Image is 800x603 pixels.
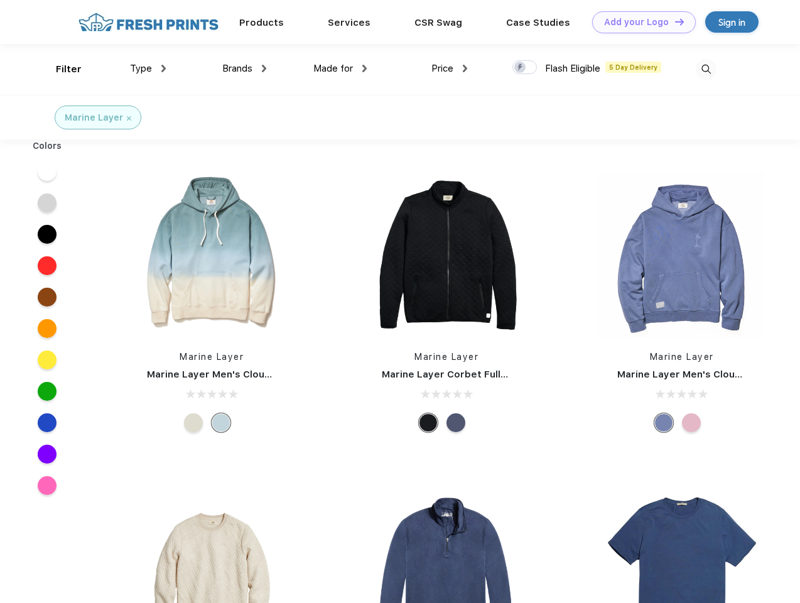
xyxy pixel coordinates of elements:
img: dropdown.png [362,65,367,72]
span: Brands [222,63,252,74]
img: func=resize&h=266 [128,171,295,338]
a: Sign in [705,11,759,33]
img: filter_cancel.svg [127,116,131,121]
span: 5 Day Delivery [605,62,661,73]
img: fo%20logo%202.webp [75,11,222,33]
img: dropdown.png [262,65,266,72]
div: Sign in [718,15,745,30]
span: Price [431,63,453,74]
a: Marine Layer [414,352,478,362]
img: dropdown.png [463,65,467,72]
img: func=resize&h=266 [363,171,530,338]
div: Black [419,413,438,432]
div: Colors [23,139,72,153]
div: Filter [56,62,82,77]
img: DT [675,18,684,25]
div: Vintage Indigo [654,413,673,432]
span: Made for [313,63,353,74]
img: dropdown.png [161,65,166,72]
a: Marine Layer [650,352,714,362]
div: Navy/Cream [184,413,203,432]
a: Services [328,17,370,28]
div: Navy [446,413,465,432]
div: Cool Ombre [212,413,230,432]
div: Lilas [682,413,701,432]
a: Marine Layer Corbet Full-Zip Jacket [382,369,556,380]
a: Products [239,17,284,28]
span: Flash Eligible [545,63,600,74]
a: Marine Layer [180,352,244,362]
div: Marine Layer [65,111,123,124]
img: desktop_search.svg [696,59,716,80]
img: func=resize&h=266 [598,171,765,338]
span: Type [130,63,152,74]
a: CSR Swag [414,17,462,28]
div: Add your Logo [604,17,669,28]
a: Marine Layer Men's Cloud 9 Fleece Hoodie [147,369,352,380]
